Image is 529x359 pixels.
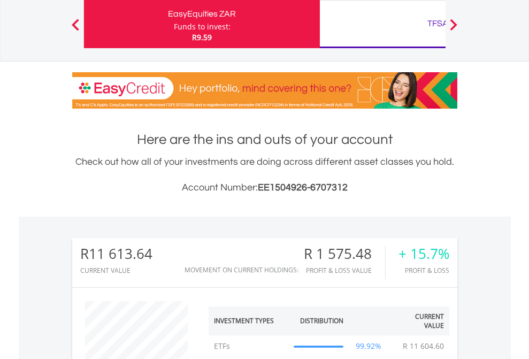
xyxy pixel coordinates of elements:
button: Next [443,24,464,35]
div: Movement on Current Holdings: [185,266,298,273]
td: R 11 604.60 [397,335,449,357]
div: Profit & Loss Value [304,267,385,274]
div: Profit & Loss [398,267,449,274]
div: + 15.7% [398,246,449,262]
img: EasyCredit Promotion Banner [72,72,457,109]
span: R9.59 [192,32,212,42]
h3: Account Number: [72,180,457,195]
h1: Here are the ins and outs of your account [72,130,457,149]
div: R 1 575.48 [304,246,385,262]
th: Current Value [389,307,449,335]
td: 99.92% [349,335,389,357]
div: Check out how all of your investments are doing across different asset classes you hold. [72,155,457,195]
button: Previous [65,24,86,35]
td: ETFs [209,335,289,357]
div: EasyEquities ZAR [90,6,313,21]
div: R11 613.64 [80,246,152,262]
div: CURRENT VALUE [80,267,152,274]
div: Funds to invest: [174,21,231,32]
th: Investment Types [209,307,289,335]
div: Distribution [300,316,343,325]
span: EE1504926-6707312 [258,182,348,193]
